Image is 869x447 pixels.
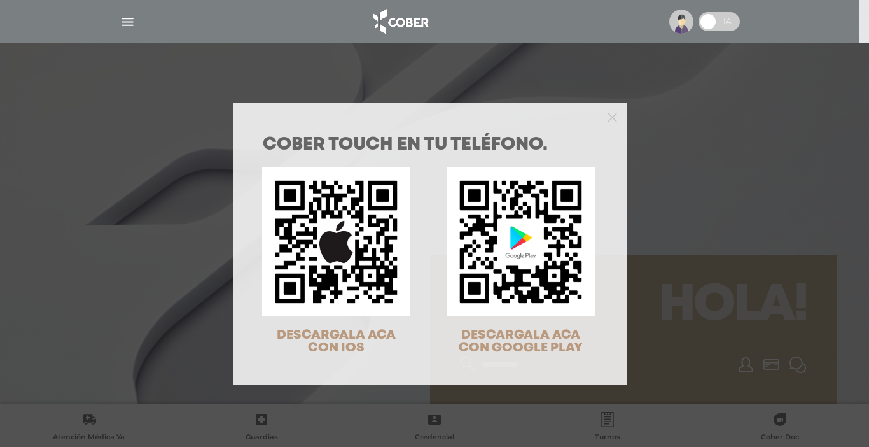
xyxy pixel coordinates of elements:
[277,329,396,354] span: DESCARGALA ACA CON IOS
[608,111,617,122] button: Close
[262,167,410,316] img: qr-code
[459,329,583,354] span: DESCARGALA ACA CON GOOGLE PLAY
[263,136,597,154] h1: COBER TOUCH en tu teléfono.
[447,167,595,316] img: qr-code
